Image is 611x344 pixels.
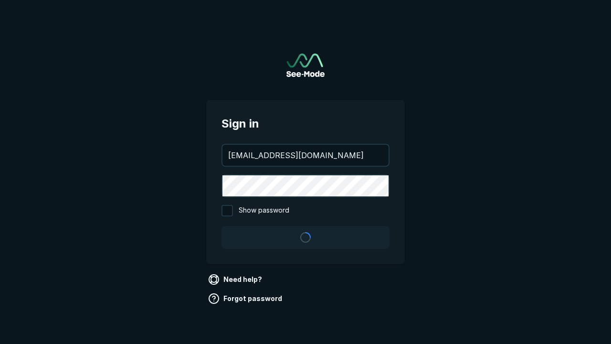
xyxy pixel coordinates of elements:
a: Forgot password [206,291,286,306]
img: See-Mode Logo [286,54,325,77]
span: Show password [239,205,289,216]
span: Sign in [221,115,390,132]
a: Go to sign in [286,54,325,77]
input: your@email.com [222,145,389,166]
a: Need help? [206,272,266,287]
